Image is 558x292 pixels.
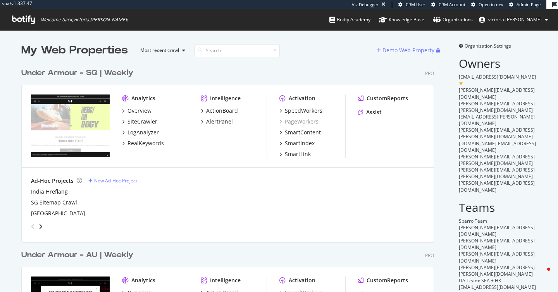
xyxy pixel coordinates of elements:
div: Under Armour - AU | Weekly [21,249,133,261]
div: SiteCrawler [127,118,157,125]
button: Demo Web Property [377,44,436,57]
span: [PERSON_NAME][EMAIL_ADDRESS][PERSON_NAME][DOMAIN_NAME] [459,167,535,180]
div: Pro [425,70,434,77]
div: Knowledge Base [379,16,424,24]
a: Overview [122,107,152,115]
div: Analytics [131,94,155,102]
span: [PERSON_NAME][EMAIL_ADDRESS][DOMAIN_NAME] [459,237,535,251]
span: [PERSON_NAME][EMAIL_ADDRESS][DOMAIN_NAME] [459,224,535,237]
div: Pro [425,252,434,259]
span: [EMAIL_ADDRESS][PERSON_NAME][DOMAIN_NAME] [459,113,535,127]
span: CRM Account [439,2,465,7]
div: Organizations [433,16,473,24]
h2: Teams [459,201,537,214]
div: Sparro Team [459,218,537,224]
a: CustomReports [358,94,408,102]
img: underarmour.com.sg [31,94,110,157]
span: Open in dev [479,2,503,7]
div: Overview [127,107,152,115]
a: SmartIndex [279,139,315,147]
a: Organizations [433,9,473,30]
a: CustomReports [358,277,408,284]
div: SpeedWorkers [285,107,322,115]
span: Welcome back, victoria.[PERSON_NAME] ! [41,17,128,23]
a: SmartContent [279,129,321,136]
a: PageWorkers [279,118,319,125]
span: [PERSON_NAME][EMAIL_ADDRESS][PERSON_NAME][DOMAIN_NAME] [459,100,535,113]
div: SmartLink [285,150,311,158]
span: [PERSON_NAME][EMAIL_ADDRESS][DOMAIN_NAME] [459,180,535,193]
div: Activation [289,94,315,102]
button: victoria.[PERSON_NAME] [473,14,554,26]
span: [PERSON_NAME][EMAIL_ADDRESS][DOMAIN_NAME] [459,87,535,100]
div: Intelligence [210,277,241,284]
span: [PERSON_NAME][EMAIL_ADDRESS][PERSON_NAME][DOMAIN_NAME] [459,127,535,140]
div: CustomReports [367,277,408,284]
a: SiteCrawler [122,118,157,125]
span: [PERSON_NAME][EMAIL_ADDRESS][PERSON_NAME][DOMAIN_NAME] [459,264,535,277]
div: SmartContent [285,129,321,136]
div: Activation [289,277,315,284]
a: Under Armour - SG | Weekly [21,67,136,79]
a: SmartLink [279,150,311,158]
a: New Ad-Hoc Project [88,177,137,184]
div: Most recent crawl [140,48,179,53]
a: CRM Account [431,2,465,8]
span: CRM User [406,2,425,7]
a: [GEOGRAPHIC_DATA] [31,210,85,217]
a: LogAnalyzer [122,129,159,136]
div: Botify Academy [329,16,370,24]
div: Under Armour - SG | Weekly [21,67,133,79]
div: AlertPanel [206,118,233,125]
div: Demo Web Property [382,46,434,54]
a: Under Armour - AU | Weekly [21,249,136,261]
a: India Hreflang [31,188,68,196]
div: angle-right [38,223,43,230]
div: UA Team: SEA + HK [459,277,537,284]
span: [EMAIL_ADDRESS][DOMAIN_NAME] [459,74,536,80]
a: Assist [358,108,382,116]
input: Search [195,44,280,57]
span: [EMAIL_ADDRESS][DOMAIN_NAME] [459,284,536,290]
div: SmartIndex [285,139,315,147]
div: CustomReports [367,94,408,102]
div: New Ad-Hoc Project [94,177,137,184]
span: [PERSON_NAME][EMAIL_ADDRESS][PERSON_NAME][DOMAIN_NAME] [459,153,535,167]
div: RealKeywords [127,139,164,147]
a: ActionBoard [201,107,238,115]
iframe: Intercom live chat [532,266,550,284]
div: angle-left [28,220,38,233]
span: [PERSON_NAME][EMAIL_ADDRESS][DOMAIN_NAME] [459,251,535,264]
div: Viz Debugger: [352,2,380,8]
div: ActionBoard [206,107,238,115]
span: Organization Settings [465,43,511,49]
a: SG Sitemap Crawl [31,199,77,206]
a: AlertPanel [201,118,233,125]
div: Analytics [131,277,155,284]
a: Knowledge Base [379,9,424,30]
div: Intelligence [210,94,241,102]
div: Assist [366,108,382,116]
div: LogAnalyzer [127,129,159,136]
a: CRM User [398,2,425,8]
a: Demo Web Property [377,47,436,53]
span: [DOMAIN_NAME][EMAIL_ADDRESS][DOMAIN_NAME] [459,140,536,153]
span: victoria.wong [488,16,542,23]
a: Admin Page [509,2,541,8]
a: SpeedWorkers [279,107,322,115]
a: RealKeywords [122,139,164,147]
button: Most recent crawl [134,44,188,57]
a: Botify Academy [329,9,370,30]
a: Open in dev [471,2,503,8]
div: My Web Properties [21,43,128,58]
span: Admin Page [517,2,541,7]
div: Ad-Hoc Projects [31,177,74,185]
h2: Owners [459,57,537,70]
